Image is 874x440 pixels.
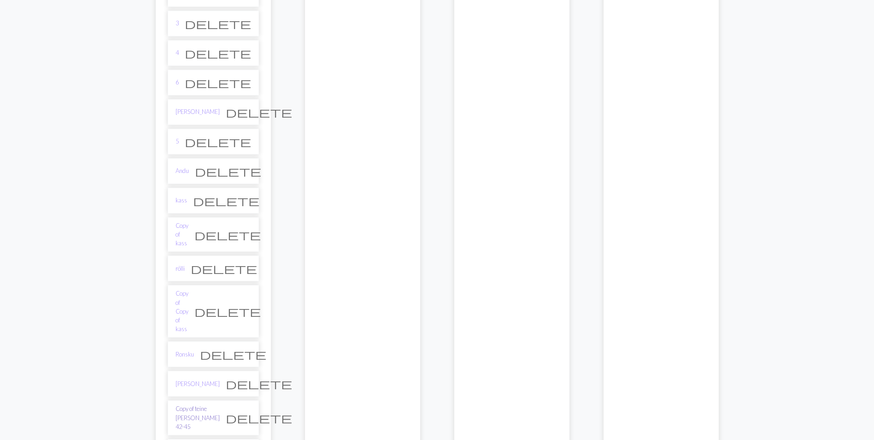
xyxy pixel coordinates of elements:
span: delete [185,76,251,89]
button: Delete chart [179,133,257,150]
span: delete [193,194,259,207]
button: Delete chart [179,15,257,32]
button: Delete chart [220,103,298,121]
a: Ronsku [176,350,194,359]
a: kass [176,196,187,205]
span: delete [194,305,261,318]
button: Delete chart [185,260,263,277]
a: 6 [176,78,179,87]
button: Delete chart [188,303,267,320]
span: delete [185,17,251,30]
a: [PERSON_NAME] [176,107,220,116]
a: 4 [176,48,179,57]
a: 3 [176,19,179,28]
a: 5 [176,137,179,146]
span: delete [195,165,261,178]
button: Delete chart [194,345,272,363]
button: Delete chart [179,44,257,62]
span: delete [194,228,261,241]
span: delete [200,348,266,361]
span: delete [226,411,292,424]
a: [PERSON_NAME] [176,380,220,388]
span: delete [226,106,292,119]
span: delete [226,377,292,390]
button: Delete chart [189,162,267,180]
button: Delete chart [220,409,298,427]
a: Copy of kass [176,221,188,248]
button: Delete chart [179,74,257,91]
a: rölli [176,264,185,273]
button: Delete chart [188,226,267,244]
button: Delete chart [220,375,298,392]
span: delete [191,262,257,275]
span: delete [185,135,251,148]
a: Andu [176,166,189,175]
a: Copy of teine [PERSON_NAME] 42-45 [176,404,220,431]
button: Delete chart [187,192,265,209]
span: delete [185,47,251,59]
a: Copy of Copy of kass [176,289,188,333]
